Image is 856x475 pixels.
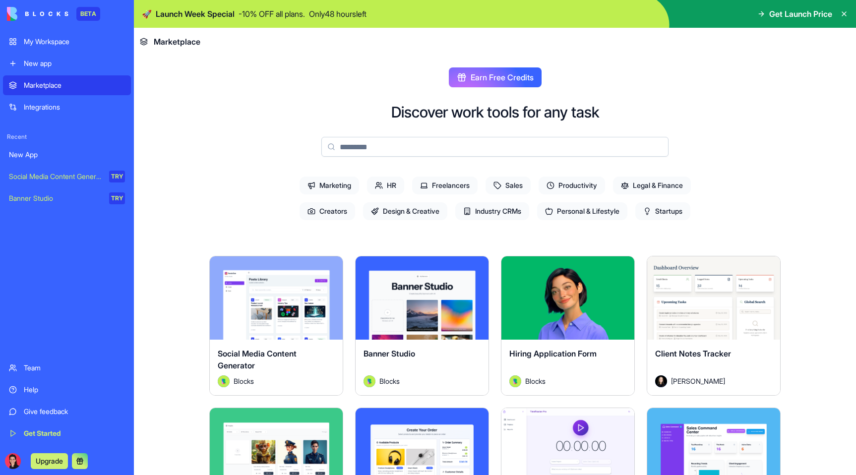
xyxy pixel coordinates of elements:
span: Sales [486,177,531,194]
span: Productivity [539,177,605,194]
img: Avatar [509,375,521,387]
p: - 10 % OFF all plans. [239,8,305,20]
span: Freelancers [412,177,478,194]
span: Hiring Application Form [509,349,597,358]
span: Social Media Content Generator [218,349,297,370]
span: Launch Week Special [156,8,235,20]
img: Avatar [655,375,667,387]
div: TRY [109,192,125,204]
h2: Discover work tools for any task [391,103,599,121]
a: Hiring Application FormAvatarBlocks [501,256,635,396]
span: Recent [3,133,131,141]
span: Blocks [525,376,546,386]
span: Marketplace [154,36,200,48]
a: Get Started [3,423,131,443]
span: Client Notes Tracker [655,349,731,358]
a: Team [3,358,131,378]
div: BETA [76,7,100,21]
span: [PERSON_NAME] [671,376,725,386]
a: Integrations [3,97,131,117]
div: New app [24,59,125,68]
a: Give feedback [3,402,131,421]
span: Blocks [379,376,400,386]
span: Startups [635,202,690,220]
span: Get Launch Price [769,8,832,20]
div: Social Media Content Generator [9,172,102,181]
a: Banner StudioAvatarBlocks [355,256,489,396]
a: Upgrade [31,456,68,466]
span: HR [367,177,404,194]
span: Personal & Lifestyle [537,202,627,220]
div: Get Started [24,428,125,438]
div: Help [24,385,125,395]
a: Client Notes TrackerAvatar[PERSON_NAME] [647,256,781,396]
button: Earn Free Credits [449,67,542,87]
img: ACg8ocLZaiCUipE8LwOSOgvRcK-FwFRJjjq00OYBP2fXzUXoqZssjgw=s96-c [5,453,21,469]
div: My Workspace [24,37,125,47]
div: Team [24,363,125,373]
a: BETA [7,7,100,21]
a: Social Media Content GeneratorAvatarBlocks [209,256,343,396]
a: Social Media Content GeneratorTRY [3,167,131,186]
img: logo [7,7,68,21]
img: Avatar [364,375,375,387]
span: Industry CRMs [455,202,529,220]
div: Integrations [24,102,125,112]
span: Legal & Finance [613,177,691,194]
span: Design & Creative [363,202,447,220]
span: Earn Free Credits [471,71,534,83]
span: 🚀 [142,8,152,20]
span: Creators [300,202,355,220]
div: Give feedback [24,407,125,416]
div: New App [9,150,125,160]
img: Avatar [218,375,230,387]
a: Banner StudioTRY [3,188,131,208]
button: Upgrade [31,453,68,469]
a: New app [3,54,131,73]
a: My Workspace [3,32,131,52]
span: Banner Studio [364,349,415,358]
div: TRY [109,171,125,182]
a: New App [3,145,131,165]
div: Banner Studio [9,193,102,203]
a: Marketplace [3,75,131,95]
span: Marketing [300,177,359,194]
span: Blocks [234,376,254,386]
a: Help [3,380,131,400]
p: Only 48 hours left [309,8,367,20]
div: Marketplace [24,80,125,90]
